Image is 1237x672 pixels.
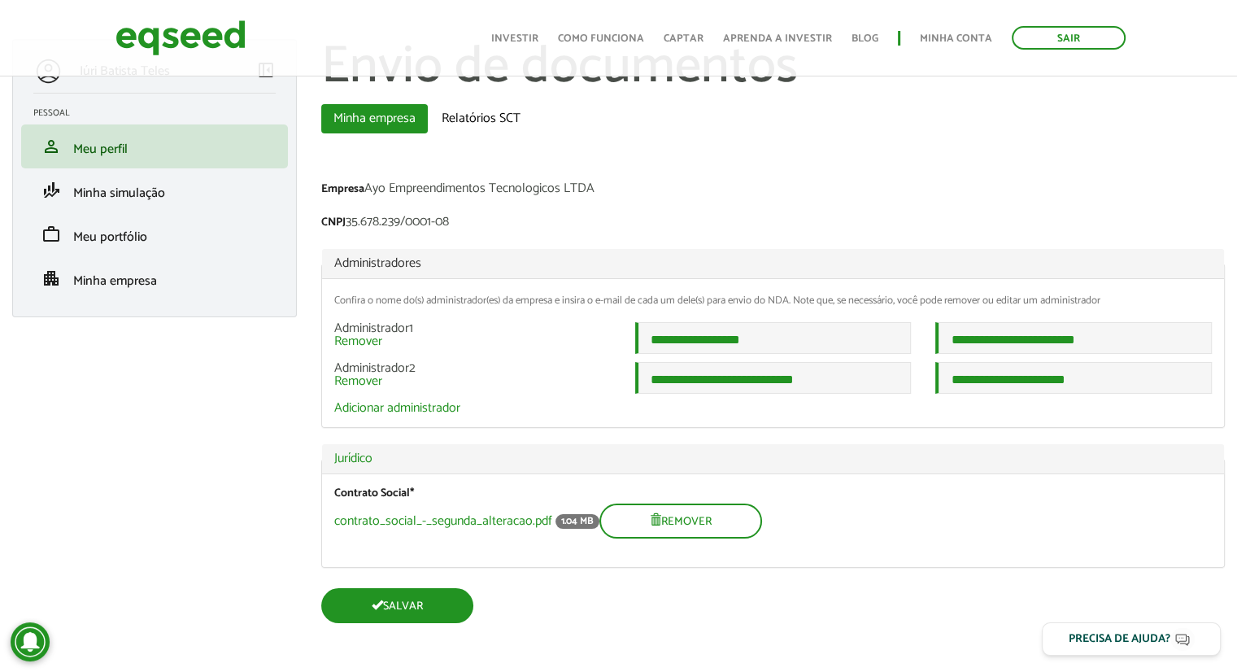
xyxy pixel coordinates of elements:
[80,63,170,79] p: Iúri Batista Teles
[558,33,644,44] a: Como funciona
[920,33,992,44] a: Minha conta
[410,484,414,503] span: Este campo é obrigatório.
[334,402,460,415] a: Adicionar administrador
[321,182,1225,199] div: Ayo Empreendimentos Tecnologicos LTDA
[73,226,147,248] span: Meu portfólio
[321,588,473,623] button: Salvar
[21,212,288,256] li: Meu portfólio
[256,60,276,80] span: left_panel_close
[73,182,165,204] span: Minha simulação
[41,268,61,288] span: apartment
[555,514,599,529] span: 1.04 MB
[73,138,128,160] span: Meu perfil
[334,295,1212,306] div: Confira o nome do(s) administrador(es) da empresa e insira o e-mail de cada um dele(s) para envio...
[41,137,61,156] span: person
[334,488,414,500] label: Contrato Social
[852,33,878,44] a: Blog
[33,108,288,118] h2: Pessoal
[334,515,552,528] a: contrato_social_-_segunda_alteracao.pdf
[334,452,1212,465] a: Jurídico
[409,357,416,379] span: 2
[321,217,346,229] label: CNPJ
[334,252,421,274] span: Administradores
[33,181,276,200] a: finance_modeMinha simulação
[599,504,762,539] button: Remover
[115,16,246,59] img: EqSeed
[321,216,1225,233] div: 35.678.239/0001-08
[409,317,413,339] span: 1
[321,104,428,133] a: Minha empresa
[33,268,276,288] a: apartmentMinha empresa
[334,335,382,348] a: Remover
[21,168,288,212] li: Minha simulação
[334,375,382,388] a: Remover
[664,33,703,44] a: Captar
[322,322,623,348] div: Administrador
[41,181,61,200] span: finance_mode
[73,270,157,292] span: Minha empresa
[491,33,538,44] a: Investir
[429,104,533,133] a: Relatórios SCT
[723,33,832,44] a: Aprenda a investir
[21,256,288,300] li: Minha empresa
[33,225,276,244] a: workMeu portfólio
[321,39,1225,96] h1: Envio de documentos
[41,225,61,244] span: work
[21,124,288,168] li: Meu perfil
[321,184,364,195] label: Empresa
[33,137,276,156] a: personMeu perfil
[1012,26,1126,50] a: Sair
[322,362,623,388] div: Administrador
